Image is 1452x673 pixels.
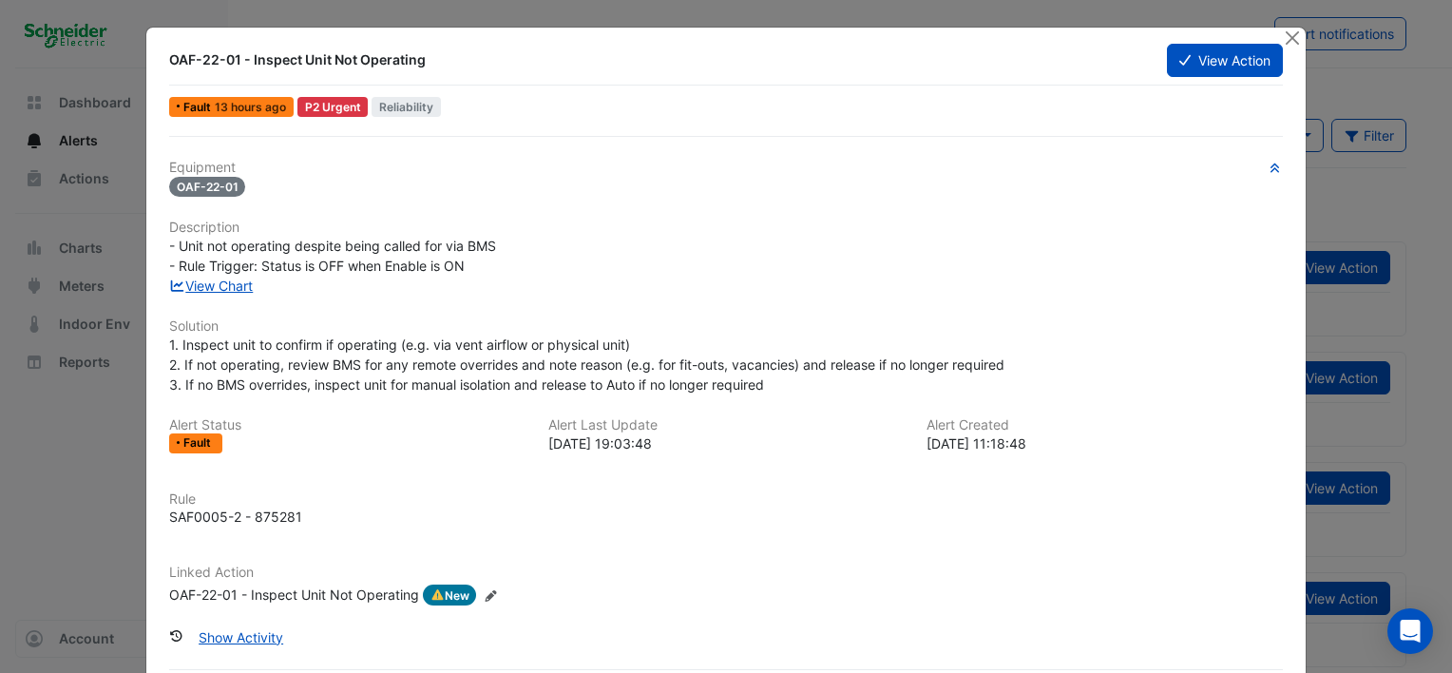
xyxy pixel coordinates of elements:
[169,565,1283,581] h6: Linked Action
[484,588,498,603] fa-icon: Edit Linked Action
[169,417,525,433] h6: Alert Status
[215,100,286,114] span: Tue 07-Oct-2025 19:03 AEDT
[169,160,1283,176] h6: Equipment
[183,437,215,449] span: Fault
[169,507,302,527] div: SAF0005-2 - 875281
[169,336,1004,393] span: 1. Inspect unit to confirm if operating (e.g. via vent airflow or physical unit) 2. If not operat...
[1282,28,1302,48] button: Close
[372,97,441,117] span: Reliability
[927,417,1283,433] h6: Alert Created
[548,433,905,453] div: [DATE] 19:03:48
[548,417,905,433] h6: Alert Last Update
[169,491,1283,508] h6: Rule
[927,433,1283,453] div: [DATE] 11:18:48
[1387,608,1433,654] div: Open Intercom Messenger
[297,97,369,117] div: P2 Urgent
[169,220,1283,236] h6: Description
[169,585,419,606] div: OAF-22-01 - Inspect Unit Not Operating
[423,585,477,606] span: New
[1167,44,1283,77] button: View Action
[169,50,1144,69] div: OAF-22-01 - Inspect Unit Not Operating
[169,238,496,274] span: - Unit not operating despite being called for via BMS - Rule Trigger: Status is OFF when Enable i...
[169,278,254,294] a: View Chart
[183,102,215,113] span: Fault
[169,177,246,197] span: OAF-22-01
[186,621,296,654] button: Show Activity
[169,318,1283,335] h6: Solution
